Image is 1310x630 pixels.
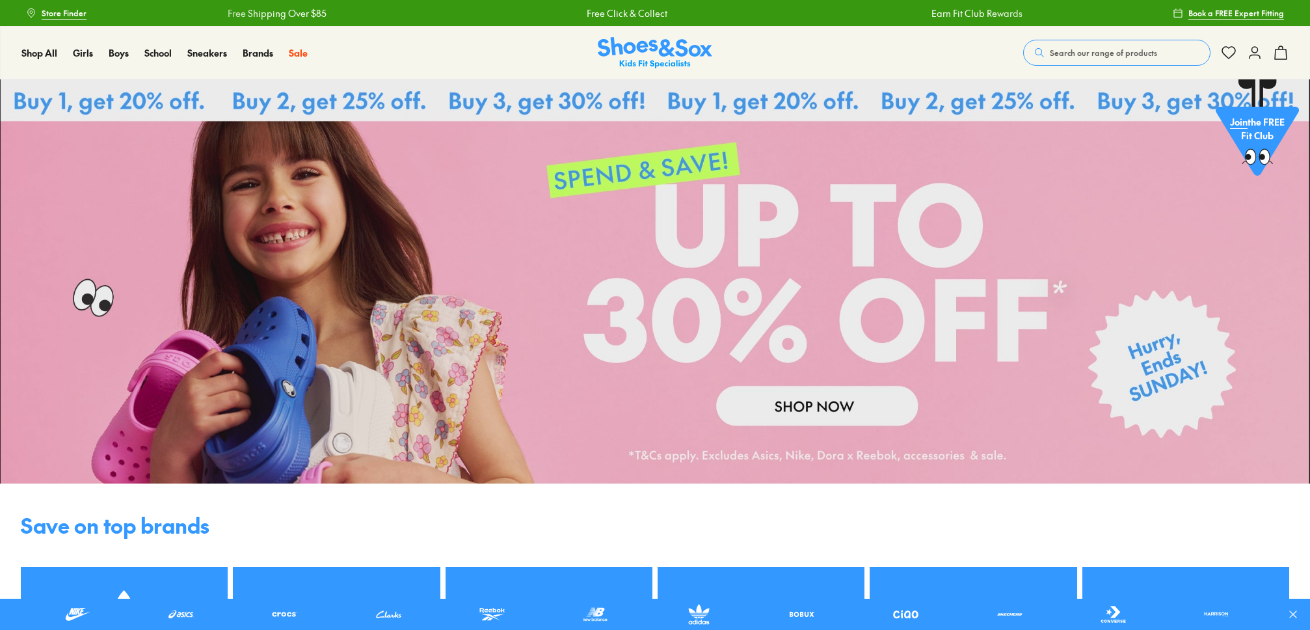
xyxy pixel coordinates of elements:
a: Brands [243,46,273,60]
a: Boys [109,46,129,60]
span: Girls [73,46,93,59]
p: the FREE Fit Club [1216,107,1299,155]
a: Book a FREE Expert Fitting [1173,1,1284,25]
span: Sale [289,46,308,59]
a: Girls [73,46,93,60]
a: Jointhe FREE Fit Club [1216,79,1299,183]
a: Free Click & Collect [451,7,531,20]
span: Sneakers [187,46,227,59]
img: SNS_Logo_Responsive.svg [598,37,712,69]
a: Sale [289,46,308,60]
span: Book a FREE Expert Fitting [1188,7,1284,19]
span: School [144,46,172,59]
a: Free Shipping Over $85 [92,7,191,20]
span: Store Finder [42,7,87,19]
span: Search our range of products [1050,47,1157,59]
span: Brands [243,46,273,59]
a: Shoes & Sox [598,37,712,69]
a: Free Shipping Over $85 [1142,7,1240,20]
a: School [144,46,172,60]
span: Boys [109,46,129,59]
a: Shop All [21,46,57,60]
a: Store Finder [26,1,87,25]
a: Sneakers [187,46,227,60]
span: Shop All [21,46,57,59]
a: Earn Fit Club Rewards [795,7,887,20]
button: Search our range of products [1023,40,1210,66]
span: Join [1230,117,1248,130]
